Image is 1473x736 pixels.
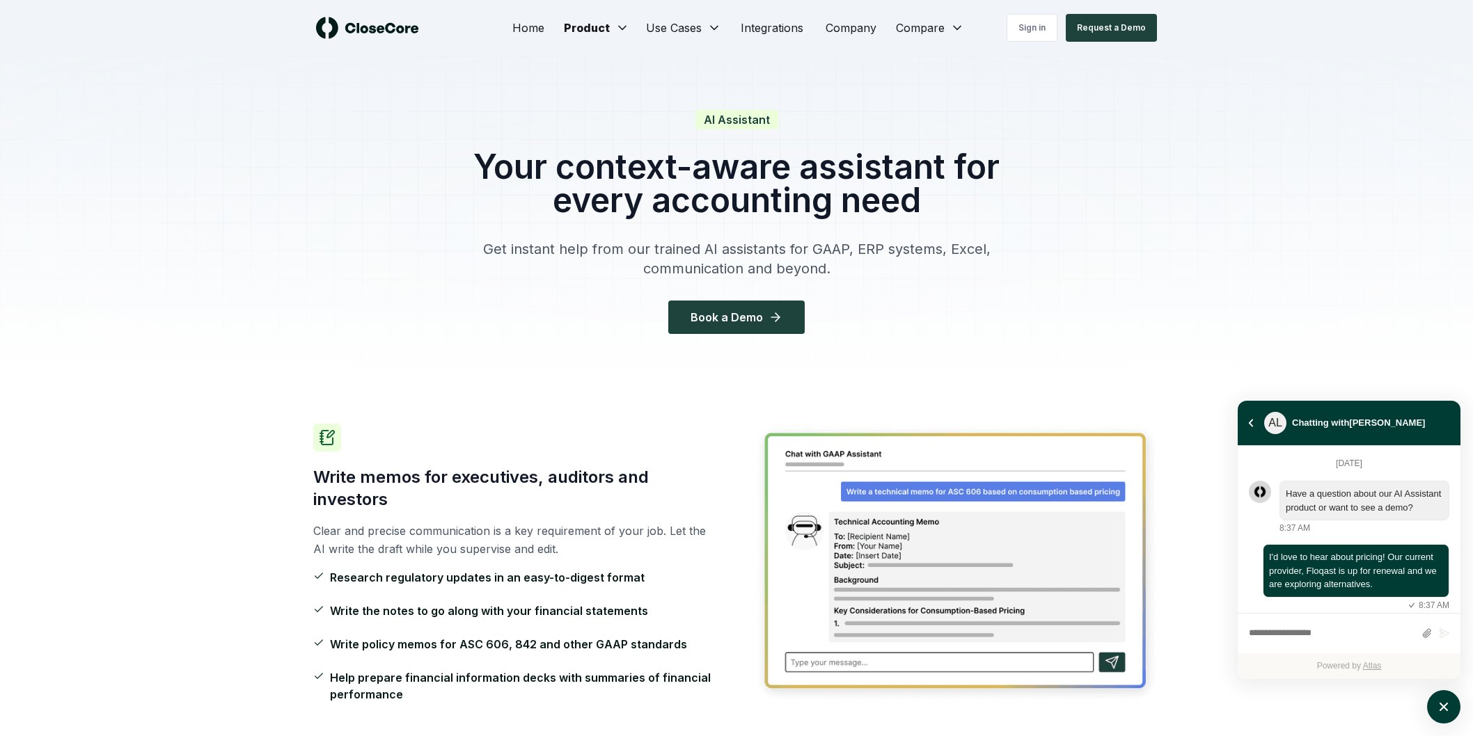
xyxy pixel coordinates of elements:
[1249,544,1449,611] div: atlas-message
[896,19,945,36] span: Compare
[814,14,888,42] a: Company
[330,602,648,619] span: Write the notes to go along with your financial statements
[1263,544,1449,611] div: Thursday, September 11, 8:37 AM
[1249,456,1449,471] div: [DATE]
[1263,544,1449,598] div: atlas-message-bubble
[1286,487,1443,514] div: atlas-message-text
[556,14,638,42] button: Product
[646,19,702,36] span: Use Cases
[501,14,556,42] a: Home
[638,14,730,42] button: Use Cases
[753,423,1160,703] img: Write memos for executives, auditors and investors
[1421,627,1432,639] button: Attach files by clicking or dropping files here
[1292,415,1425,431] div: Chatting with [PERSON_NAME]
[695,110,778,129] span: AI Assistant
[330,569,645,586] span: Research regulatory updates in an easy-to-digest format
[330,636,687,653] span: Write policy memos for ASC 606, 842 and other GAAP standards
[1007,14,1057,42] a: Sign in
[469,150,1004,217] h1: Your context-aware assistant for every accounting need
[1066,14,1157,42] button: Request a Demo
[1249,481,1449,534] div: atlas-message
[1249,481,1271,503] div: atlas-message-author-avatar
[313,522,720,558] p: Clear and precise communication is a key requirement of your job. Let the AI write the draft whil...
[668,301,805,334] button: Book a Demo
[330,669,720,703] span: Help prepare financial information decks with summaries of financial performance
[313,466,720,511] h3: Write memos for executives, auditors and investors
[1279,481,1449,534] div: Thursday, September 11, 8:37 AM
[1405,599,1449,612] div: 8:37 AM
[1264,412,1286,434] div: atlas-message-author-avatar
[1427,690,1460,723] button: atlas-launcher
[564,19,610,36] span: Product
[316,17,419,39] img: logo
[1363,661,1382,671] a: Atlas
[888,14,972,42] button: Compare
[1279,481,1449,520] div: atlas-message-bubble
[1238,446,1460,679] div: atlas-ticket
[469,239,1004,278] p: Get instant help from our trained AI assistants for GAAP, ERP systems, Excel, communication and b...
[1405,599,1419,611] svg: atlas-sent-icon
[1238,653,1460,679] div: Powered by
[1269,550,1443,591] div: atlas-message-text
[1238,401,1460,679] div: atlas-window
[730,14,814,42] a: Integrations
[1279,522,1310,534] div: 8:37 AM
[1243,415,1259,431] button: atlas-back-button
[1249,621,1449,646] div: atlas-composer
